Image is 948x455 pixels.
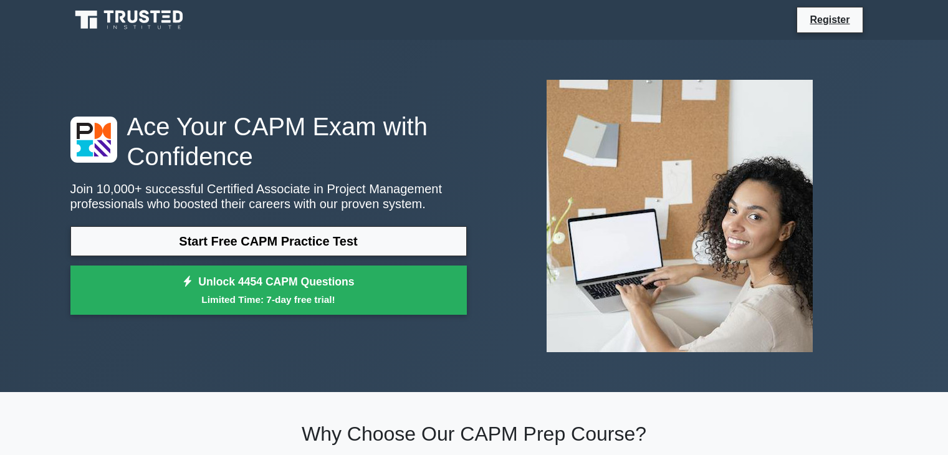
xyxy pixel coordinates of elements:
a: Register [802,12,857,27]
h2: Why Choose Our CAPM Prep Course? [70,422,878,446]
h1: Ace Your CAPM Exam with Confidence [70,112,467,171]
a: Start Free CAPM Practice Test [70,226,467,256]
p: Join 10,000+ successful Certified Associate in Project Management professionals who boosted their... [70,181,467,211]
small: Limited Time: 7-day free trial! [86,292,451,307]
a: Unlock 4454 CAPM QuestionsLimited Time: 7-day free trial! [70,266,467,315]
